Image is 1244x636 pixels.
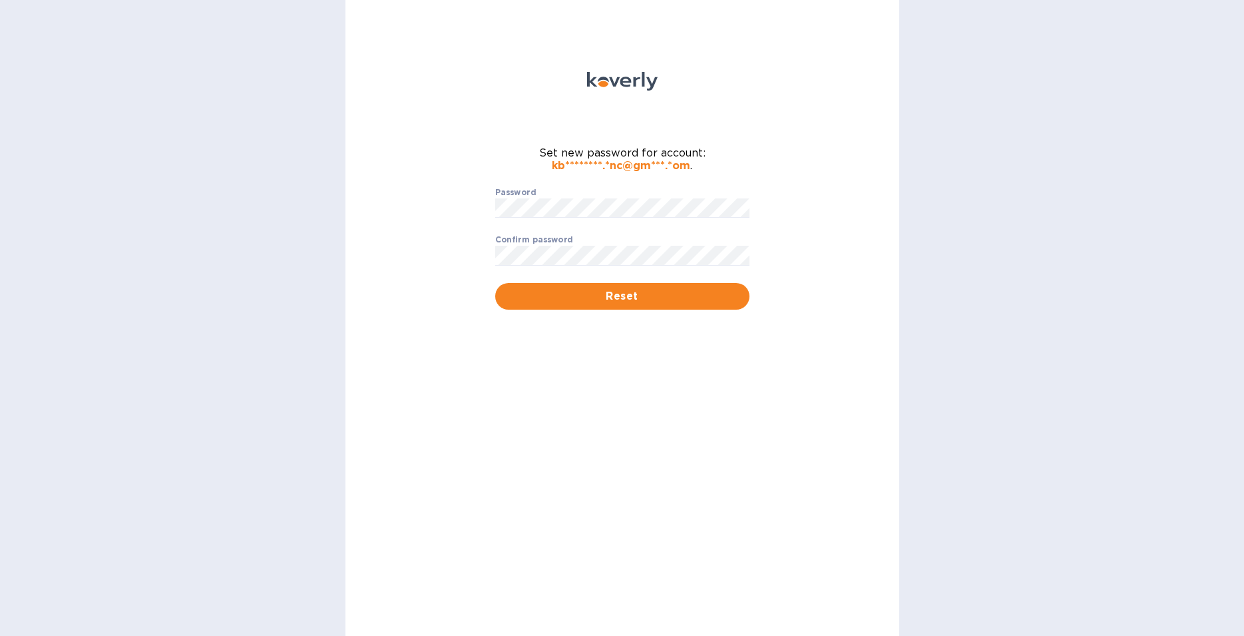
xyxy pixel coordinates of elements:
[506,288,739,304] span: Reset
[495,188,536,196] label: Password
[495,147,749,172] span: Set new password for account: .
[587,72,658,91] img: Koverly
[495,236,573,244] label: Confirm password
[495,283,749,310] button: Reset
